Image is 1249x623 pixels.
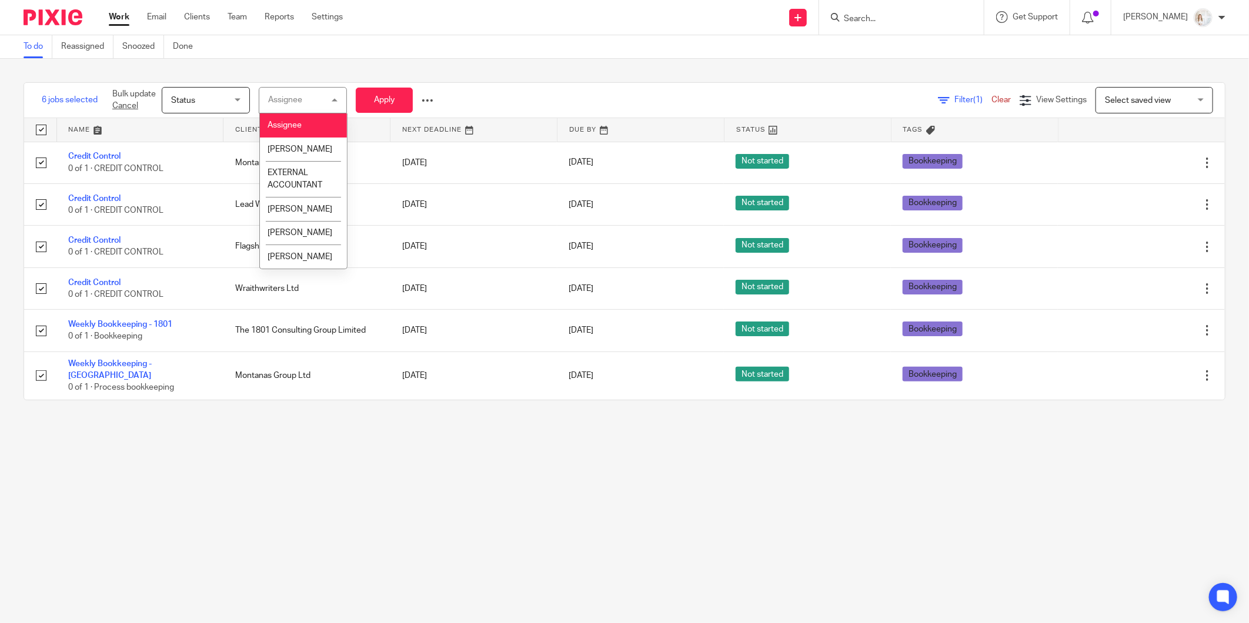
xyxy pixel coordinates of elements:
td: Montanas Group Ltd [223,142,390,183]
a: Clear [991,96,1011,104]
p: [PERSON_NAME] [1123,11,1188,23]
span: [DATE] [569,371,594,380]
span: Filter [954,96,991,104]
span: [DATE] [569,284,594,293]
span: Status [171,96,195,105]
span: [DATE] [569,242,594,250]
span: (1) [973,96,983,104]
span: 0 of 1 · Process bookkeeping [68,384,174,392]
img: Image.jpeg [1194,8,1213,27]
span: View Settings [1036,96,1087,104]
a: Reassigned [61,35,113,58]
span: 0 of 1 · Bookkeeping [68,333,142,341]
span: [DATE] [569,326,594,334]
a: Credit Control [68,152,121,160]
span: [PERSON_NAME] [268,205,332,213]
span: [PERSON_NAME] [268,145,332,153]
a: To do [24,35,52,58]
span: [PERSON_NAME] [268,253,332,261]
td: [DATE] [390,142,557,183]
span: 0 of 1 · CREDIT CONTROL [68,290,163,299]
span: 6 jobs selected [42,94,98,106]
td: The 1801 Consulting Group Limited [223,310,390,351]
img: Pixie [24,9,82,25]
span: Assignee [268,121,302,129]
span: Not started [736,367,789,381]
td: [DATE] [390,183,557,225]
a: Snoozed [122,35,164,58]
span: Bookkeeping [903,196,963,210]
span: Not started [736,196,789,210]
span: [DATE] [569,200,594,209]
td: Wraithwriters Ltd [223,267,390,309]
span: Not started [736,238,789,253]
a: Credit Control [68,195,121,203]
span: Bookkeeping [903,367,963,381]
td: [DATE] [390,226,557,267]
a: Team [228,11,247,23]
div: Assignee [268,96,302,104]
span: Not started [736,321,789,336]
span: Not started [736,154,789,169]
a: Weekly Bookkeeping - [GEOGRAPHIC_DATA] [68,360,152,380]
span: Bookkeeping [903,238,963,253]
a: Credit Control [68,279,121,287]
a: Email [147,11,166,23]
span: 0 of 1 · CREDIT CONTROL [68,206,163,215]
td: Lead Wolf Digital Ltd [223,183,390,225]
td: [DATE] [390,351,557,400]
button: Apply [356,88,413,113]
a: Cancel [112,102,138,110]
td: [DATE] [390,310,557,351]
span: 0 of 1 · CREDIT CONTROL [68,249,163,257]
p: Bulk update [112,88,156,112]
span: Bookkeeping [903,280,963,294]
a: Weekly Bookkeeping - 1801 [68,320,172,329]
span: [PERSON_NAME] [268,229,332,237]
td: Montanas Group Ltd [223,351,390,400]
a: Reports [265,11,294,23]
a: Work [109,11,129,23]
a: Credit Control [68,236,121,244]
a: Clients [184,11,210,23]
span: EXTERNAL ACCOUNTANT [268,169,322,189]
span: Bookkeeping [903,321,963,336]
span: Select saved view [1105,96,1171,105]
span: Bookkeeping [903,154,963,169]
span: Not started [736,280,789,294]
a: Done [173,35,202,58]
span: Get Support [1013,13,1058,21]
input: Search [843,14,949,25]
td: [DATE] [390,267,557,309]
span: [DATE] [569,159,594,167]
a: Settings [312,11,343,23]
span: Tags [903,126,923,133]
td: Flagship Trucks Ltd [223,226,390,267]
span: 0 of 1 · CREDIT CONTROL [68,165,163,173]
